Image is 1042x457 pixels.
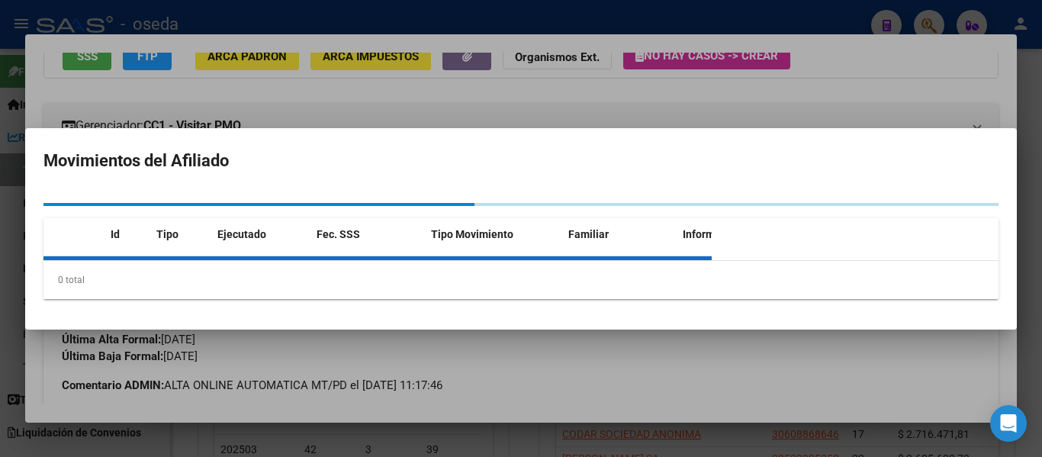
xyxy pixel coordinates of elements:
[562,218,677,251] datatable-header-cell: Familiar
[310,218,425,251] datatable-header-cell: Fec. SSS
[211,218,310,251] datatable-header-cell: Ejecutado
[150,218,211,251] datatable-header-cell: Tipo
[43,261,999,299] div: 0 total
[431,228,513,240] span: Tipo Movimiento
[111,228,120,240] span: Id
[568,228,609,240] span: Familiar
[425,218,562,251] datatable-header-cell: Tipo Movimiento
[990,405,1027,442] div: Open Intercom Messenger
[105,218,150,251] datatable-header-cell: Id
[677,218,791,251] datatable-header-cell: Informable SSS
[317,228,360,240] span: Fec. SSS
[156,228,178,240] span: Tipo
[43,146,999,175] h2: Movimientos del Afiliado
[217,228,266,240] span: Ejecutado
[683,228,759,240] span: Informable SSS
